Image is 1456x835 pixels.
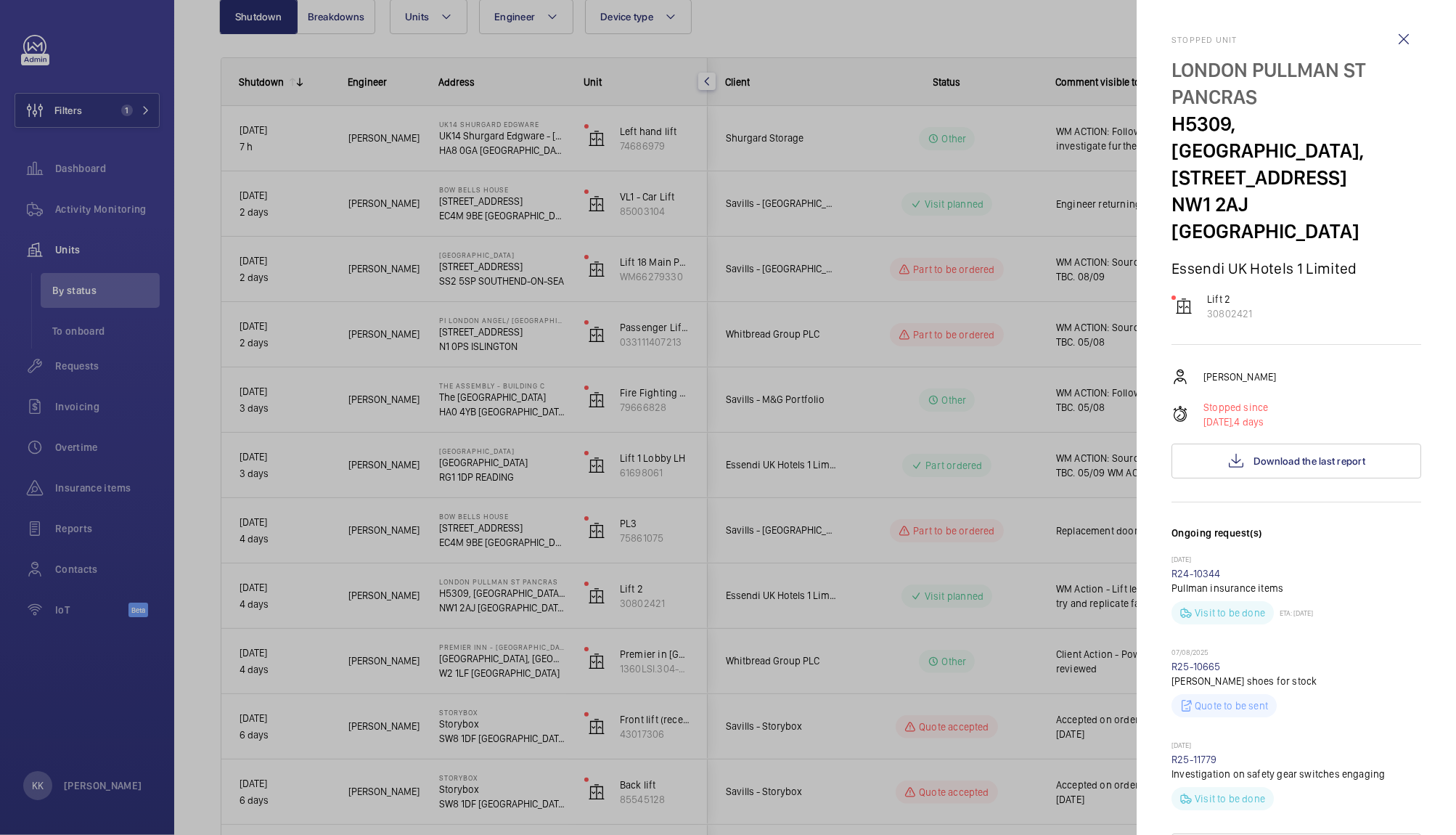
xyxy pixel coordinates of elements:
[1171,35,1421,45] h2: Stopped unit
[1175,298,1193,315] img: elevator.svg
[1203,400,1268,415] p: Stopped since
[1203,370,1276,384] p: [PERSON_NAME]
[1195,606,1265,620] p: Visit to be done
[1171,754,1217,765] a: R25-11779
[1171,57,1421,110] p: LONDON PULLMAN ST PANCRAS
[1207,306,1252,321] p: 30802421
[1171,110,1421,191] p: H5309, [GEOGRAPHIC_DATA], [STREET_ADDRESS]
[1274,608,1313,617] p: ETA: [DATE]
[1171,444,1421,478] button: Download the last report
[1195,791,1265,806] p: Visit to be done
[1203,416,1234,428] span: [DATE],
[1253,455,1365,467] span: Download the last report
[1195,698,1268,713] p: Quote to be sent
[1171,568,1221,579] a: R24-10344
[1171,767,1421,781] p: Investigation on safety gear switches engaging
[1171,648,1421,659] p: 07/08/2025
[1207,292,1252,306] p: Lift 2
[1171,674,1421,688] p: [PERSON_NAME] shoes for stock
[1171,741,1421,752] p: [DATE]
[1171,581,1421,595] p: Pullman insurance items
[1171,661,1221,672] a: R25-10665
[1203,415,1268,429] p: 4 days
[1171,526,1421,555] h3: Ongoing request(s)
[1171,259,1421,277] p: Essendi UK Hotels 1 Limited
[1171,555,1421,566] p: [DATE]
[1171,191,1421,245] p: NW1 2AJ [GEOGRAPHIC_DATA]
